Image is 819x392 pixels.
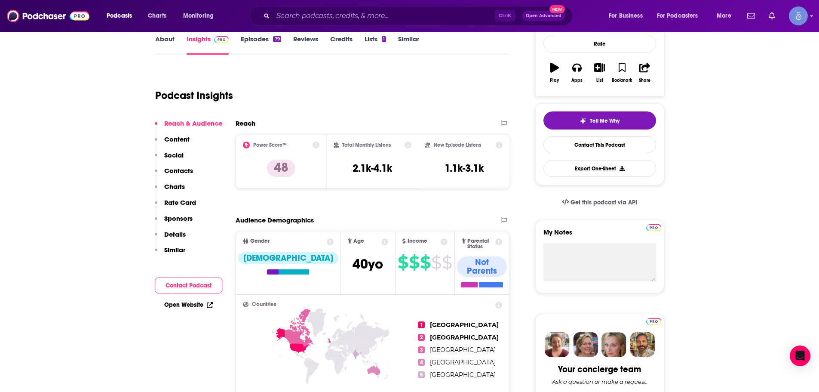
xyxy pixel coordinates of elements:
span: [GEOGRAPHIC_DATA] [430,371,496,379]
button: Social [155,151,184,167]
button: open menu [711,9,742,23]
span: 4 [418,359,425,366]
button: Similar [155,246,185,262]
div: Play [550,78,559,83]
span: 1 [418,321,425,328]
a: About [155,35,175,55]
img: Jules Profile [601,332,626,357]
span: Gender [250,238,270,244]
a: Similar [398,35,419,55]
span: $ [420,256,430,269]
p: Charts [164,182,185,191]
p: Content [164,135,190,143]
button: Content [155,135,190,151]
span: $ [431,256,441,269]
span: More [717,10,731,22]
h2: Reach [236,119,255,127]
button: Show profile menu [789,6,808,25]
h2: Power Score™ [253,142,287,148]
span: Get this podcast via API [571,199,637,206]
span: Open Advanced [526,14,561,18]
button: open menu [101,9,143,23]
h2: New Episode Listens [434,142,481,148]
h2: Audience Demographics [236,216,314,224]
h2: Total Monthly Listens [342,142,391,148]
a: Contact This Podcast [543,136,656,153]
label: My Notes [543,228,656,243]
span: 40 yo [353,256,383,272]
button: Sponsors [155,214,193,230]
div: Your concierge team [558,364,641,375]
span: [GEOGRAPHIC_DATA] [430,333,499,341]
button: Reach & Audience [155,119,222,135]
span: $ [442,256,452,269]
img: Sydney Profile [545,332,570,357]
img: Jon Profile [630,332,655,357]
span: Parental Status [467,238,494,250]
p: Reach & Audience [164,119,222,127]
img: Barbara Profile [573,332,598,357]
span: Countries [252,302,276,307]
button: Rate Card [155,198,196,214]
a: Pro website [646,223,661,231]
span: [GEOGRAPHIC_DATA] [430,321,499,329]
div: List [596,78,603,83]
p: 48 [267,160,295,177]
button: Share [633,57,656,88]
button: tell me why sparkleTell Me Why [543,111,656,130]
div: Open Intercom Messenger [790,346,810,366]
input: Search podcasts, credits, & more... [273,9,495,23]
span: Logged in as Spiral5-G1 [789,6,808,25]
button: Play [543,57,566,88]
div: Ask a question or make a request. [552,378,647,385]
button: open menu [177,9,225,23]
div: Search podcasts, credits, & more... [258,6,581,26]
button: open menu [603,9,653,23]
button: Export One-Sheet [543,160,656,177]
button: Bookmark [611,57,633,88]
span: Income [408,238,427,244]
span: [GEOGRAPHIC_DATA] [430,358,496,366]
h3: 1.1k-3.1k [445,162,484,175]
button: Apps [566,57,588,88]
a: Episodes79 [241,35,281,55]
img: tell me why sparkle [580,117,586,124]
a: Show notifications dropdown [765,9,779,23]
div: [DEMOGRAPHIC_DATA] [238,252,338,264]
p: Details [164,230,186,238]
button: Details [155,230,186,246]
span: Age [353,238,364,244]
span: Ctrl K [495,10,515,22]
div: Share [639,78,650,83]
img: Podchaser - Follow, Share and Rate Podcasts [7,8,89,24]
div: Rate [543,35,656,52]
div: 1 [382,36,386,42]
span: 2 [418,334,425,341]
span: Tell Me Why [590,117,620,124]
p: Contacts [164,167,193,175]
button: Contact Podcast [155,278,222,293]
p: Sponsors [164,214,193,222]
div: 79 [273,36,281,42]
img: Podchaser Pro [214,36,229,43]
span: $ [398,256,408,269]
span: Charts [148,10,166,22]
p: Rate Card [164,198,196,207]
h1: Podcast Insights [155,89,233,102]
a: Get this podcast via API [555,192,644,213]
span: [GEOGRAPHIC_DATA] [430,346,496,354]
div: Apps [571,78,583,83]
a: Pro website [646,317,661,325]
button: List [588,57,610,88]
span: For Podcasters [657,10,698,22]
div: Bookmark [612,78,632,83]
span: For Business [609,10,643,22]
span: Monitoring [183,10,214,22]
span: Podcasts [107,10,132,22]
div: Not Parents [457,256,507,277]
img: Podchaser Pro [646,318,661,325]
button: Contacts [155,167,193,182]
a: Credits [330,35,353,55]
span: 3 [418,346,425,353]
p: Similar [164,246,185,254]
